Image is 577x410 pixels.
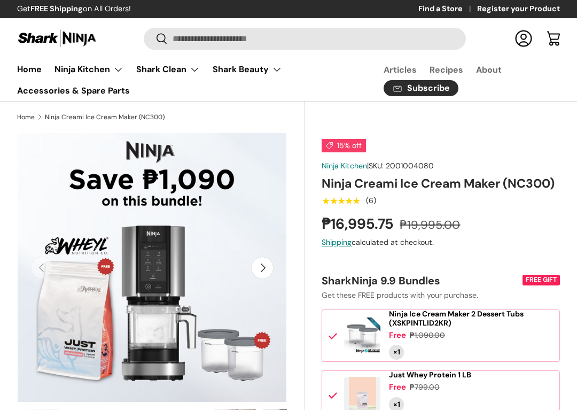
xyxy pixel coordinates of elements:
[45,114,165,120] a: Ninja Creami Ice Cream Maker (NC300)
[476,59,502,80] a: About
[366,197,376,205] div: (6)
[384,59,417,80] a: Articles
[17,3,131,15] p: Get on All Orders!
[389,345,404,360] div: Quantity
[322,290,478,300] span: Get these FREE products with your purchase.
[322,196,360,206] div: 5.0 out of 5.0 stars
[206,59,288,80] summary: Shark Beauty
[384,80,458,97] a: Subscribe
[386,161,434,171] span: 2001004080
[430,59,463,80] a: Recipes
[322,176,560,192] h1: Ninja Creami Ice Cream Maker (NC300)
[322,274,520,288] div: SharkNinja 9.9 Bundles
[389,330,406,341] div: Free
[410,330,445,341] div: ₱1,090.00
[389,310,560,328] a: Ninja Ice Cream Maker 2 Dessert Tubs (XSKPINTLID2KR)
[410,382,440,393] div: ₱799.00
[523,275,560,285] div: FREE GIFT
[17,28,97,49] img: Shark Ninja Philippines
[17,80,130,101] a: Accessories & Spare Parts
[407,84,450,92] span: Subscribe
[54,59,123,80] a: Ninja Kitchen
[30,4,83,13] strong: FREE Shipping
[17,112,305,122] nav: Breadcrumbs
[322,196,360,206] span: ★★★★★
[389,309,524,328] span: Ninja Ice Cream Maker 2 Dessert Tubs (XSKPINTLID2KR)
[17,59,42,80] a: Home
[400,218,460,233] s: ₱19,995.00
[358,59,560,101] nav: Secondary
[136,59,200,80] a: Shark Clean
[17,114,35,120] a: Home
[389,382,406,393] div: Free
[130,59,206,80] summary: Shark Clean
[17,59,358,101] nav: Primary
[322,214,396,233] strong: ₱16,995.75
[367,161,434,171] span: |
[213,59,282,80] a: Shark Beauty
[389,370,471,380] a: Just Whey Protein 1 LB
[369,161,384,171] span: SKU:
[48,59,130,80] summary: Ninja Kitchen
[322,139,366,152] span: 15% off
[322,237,560,248] div: calculated at checkout.
[418,3,477,15] a: Find a Store
[322,161,367,171] a: Ninja Kitchen
[322,237,352,247] a: Shipping
[477,3,560,15] a: Register your Product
